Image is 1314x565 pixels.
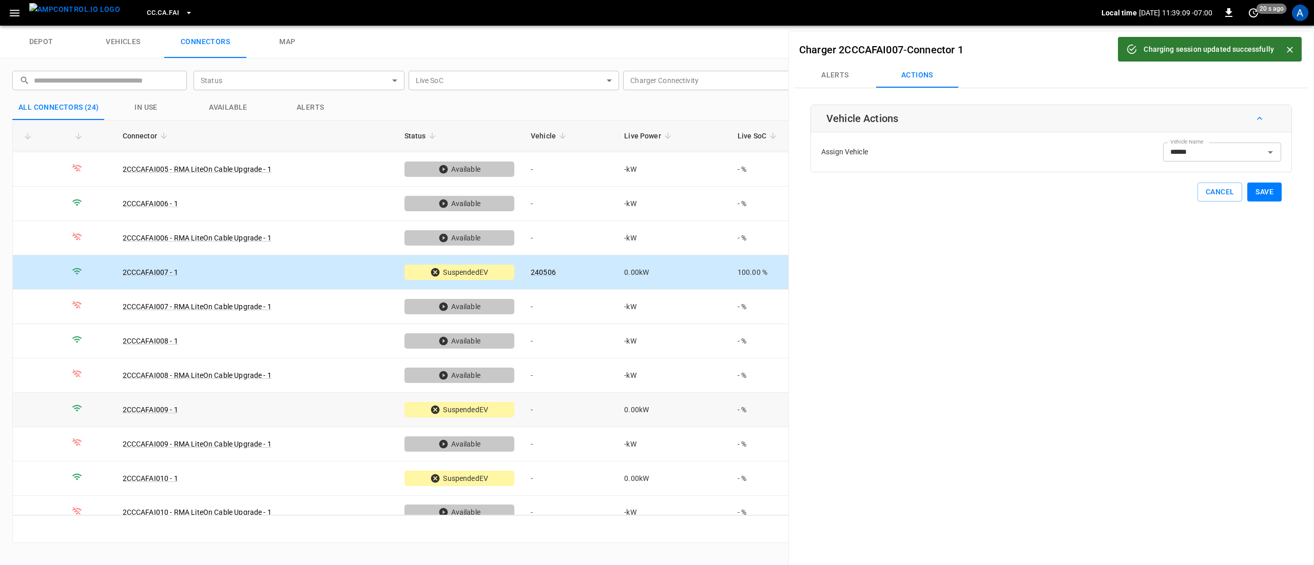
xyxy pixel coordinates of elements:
td: - kW [616,358,729,393]
td: - % [729,152,829,187]
a: 2CCCAFAI010 - RMA LiteOn Cable Upgrade - 1 [123,508,272,516]
label: Vehicle Name [1170,138,1203,146]
a: 240506 [531,268,556,276]
div: SuspendedEV [404,265,514,280]
button: Available [187,95,269,120]
span: CC.CA.FAI [147,7,179,19]
div: SuspendedEV [404,402,514,417]
div: SuspendedEV [404,471,514,486]
td: - kW [616,324,729,358]
a: 2CCCAFAI009 - RMA LiteOn Cable Upgrade - 1 [123,440,272,448]
td: - [523,324,616,358]
button: Close [1282,42,1298,57]
a: 2CCCAFAI005 - RMA LiteOn Cable Upgrade - 1 [123,165,272,173]
span: Connector [123,130,170,142]
td: - [523,496,616,530]
div: Available [404,230,514,246]
a: 2CCCAFAI007 - RMA LiteOn Cable Upgrade - 1 [123,302,272,311]
a: vehicles [82,26,164,58]
td: - % [729,393,829,427]
p: Assign Vehicle [821,147,868,157]
td: - kW [616,496,729,530]
button: Actions [876,63,958,88]
div: Charging session updated successfully [1144,40,1274,58]
a: map [246,26,328,58]
a: Connector 1 [907,44,963,56]
td: - % [729,187,829,221]
a: connectors [164,26,246,58]
td: - [523,290,616,324]
div: Connectors submenus tabs [794,63,1308,88]
button: CC.CA.FAI [143,3,197,23]
td: - [523,152,616,187]
div: Available [404,299,514,314]
td: - [523,358,616,393]
p: Local time [1102,8,1137,18]
img: ampcontrol.io logo [29,3,120,16]
td: - kW [616,187,729,221]
button: All Connectors (24) [12,95,105,120]
td: - [523,221,616,255]
span: 20 s ago [1257,4,1287,14]
div: Available [404,162,514,177]
div: Available [404,368,514,383]
td: - % [729,290,829,324]
td: - % [729,496,829,530]
td: 0.00 kW [616,393,729,427]
button: Cancel [1197,183,1242,201]
td: - [523,427,616,461]
div: profile-icon [1292,5,1308,21]
span: Vehicle [531,130,569,142]
span: Live SoC [738,130,780,142]
td: - [523,393,616,427]
button: Open [1263,145,1278,159]
div: Available [404,436,514,452]
a: 2CCCAFAI008 - 1 [123,337,178,345]
td: - kW [616,152,729,187]
button: in use [105,95,187,120]
a: 2CCCAFAI006 - RMA LiteOn Cable Upgrade - 1 [123,234,272,242]
td: - % [729,221,829,255]
div: Available [404,505,514,520]
td: - % [729,427,829,461]
td: - [523,187,616,221]
button: Alerts [269,95,352,120]
a: 2CCCAFAI007 - 1 [123,268,178,276]
td: - % [729,461,829,496]
a: Charger 2CCCAFAI007 [799,44,903,56]
td: 0.00 kW [616,255,729,290]
td: 0.00 kW [616,461,729,496]
button: Alerts [794,63,876,88]
div: Available [404,333,514,349]
button: Save [1247,183,1282,201]
a: 2CCCAFAI009 - 1 [123,406,178,414]
button: set refresh interval [1245,5,1262,21]
td: - [523,461,616,496]
span: Status [404,130,439,142]
h6: Vehicle Actions [826,110,898,127]
a: 2CCCAFAI010 - 1 [123,474,178,482]
td: - kW [616,221,729,255]
td: - % [729,324,829,358]
div: Available [404,196,514,211]
p: [DATE] 11:39:09 -07:00 [1139,8,1212,18]
a: 2CCCAFAI008 - RMA LiteOn Cable Upgrade - 1 [123,371,272,379]
a: 2CCCAFAI006 - 1 [123,199,178,208]
span: Live Power [624,130,674,142]
h6: - [799,42,963,58]
td: - % [729,358,829,393]
td: 100.00 % [729,255,829,290]
td: - kW [616,290,729,324]
td: - kW [616,427,729,461]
